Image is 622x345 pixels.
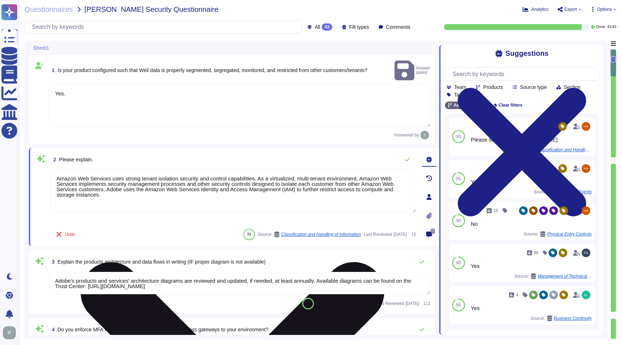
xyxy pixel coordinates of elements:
[49,68,55,73] span: 1
[456,176,461,181] span: 91
[49,85,431,127] textarea: Yes.
[395,59,431,82] span: Answer saved
[322,23,332,31] div: 43
[582,248,590,257] img: user
[28,21,302,33] input: Search by keywords
[386,24,410,30] span: Comments
[49,327,55,332] span: 4
[607,25,616,29] span: 41 / 43
[3,326,16,339] img: user
[471,263,592,269] div: Yes
[1,325,21,341] button: user
[50,170,416,213] textarea: Amazon Web Services uses strong tenant isolation security and control capabilities. As a virtuali...
[58,67,367,73] span: Is your product configured such that Weil data is properly segmented, segregated, monitored, and ...
[582,122,590,131] img: user
[534,251,538,255] span: 80
[449,68,599,80] input: Search by keywords
[349,24,369,30] span: Fill types
[514,273,592,279] span: Source:
[456,261,461,265] span: 90
[49,272,431,294] textarea: Adobe's products and services' architecture diagrams are reviewed and updated, if needed, at leas...
[85,6,218,13] span: [PERSON_NAME] Security Questionnaire
[315,24,320,30] span: All
[422,301,431,306] span: 111
[531,7,549,12] span: Analytics
[59,157,93,162] span: Please explain.
[431,229,435,234] span: 0
[420,131,429,139] img: user
[596,25,606,29] span: Done:
[582,164,590,173] img: user
[530,315,592,321] span: Source:
[456,219,461,223] span: 90
[597,7,612,12] span: Options
[538,274,592,278] span: Management of Technical Vulnerabilities
[50,157,56,162] span: 2
[306,301,310,305] span: 91
[582,206,590,215] img: user
[516,293,518,297] span: 4
[456,303,461,307] span: 90
[247,232,251,236] span: 93
[564,7,577,12] span: Export
[471,305,592,311] div: Yes
[456,134,461,139] span: 93
[24,6,73,13] span: Questionnaires
[554,316,592,321] span: Business Continuity
[523,6,549,12] button: Analytics
[582,291,590,299] img: user
[33,45,49,50] span: Sheet1
[394,133,419,137] span: Answered by
[49,259,55,264] span: 3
